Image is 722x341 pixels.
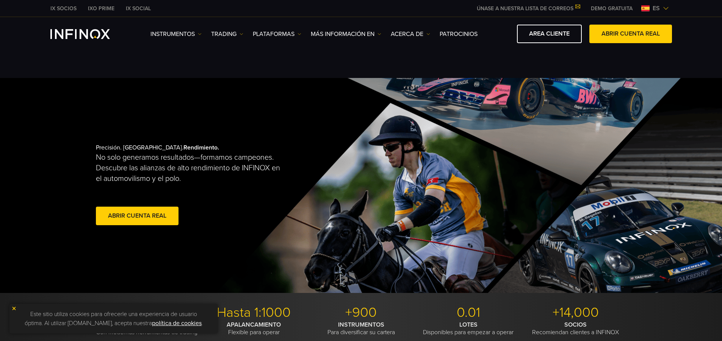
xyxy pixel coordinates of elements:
a: INFINOX MENU [585,5,638,12]
a: INFINOX Logo [50,29,128,39]
a: ÚNASE A NUESTRA LISTA DE CORREOS [471,5,585,12]
a: INFINOX [82,5,120,12]
a: Instrumentos [150,30,202,39]
div: Precisión. [GEOGRAPHIC_DATA]. [96,132,335,239]
a: TRADING [211,30,243,39]
strong: SOCIOS [564,321,587,329]
p: +14,000 [525,304,626,321]
p: No solo generamos resultados—formamos campeones. Descubre las alianzas de alto rendimiento de INF... [96,152,287,184]
strong: APALANCAMIENTO [227,321,281,329]
a: INFINOX [120,5,157,12]
strong: LOTES [459,321,478,329]
a: Abrir cuenta real [96,207,179,225]
a: Patrocinios [440,30,478,39]
span: es [650,4,663,13]
p: Flexible para operar [203,321,305,336]
p: +900 [310,304,412,321]
a: AREA CLIENTE [517,25,582,43]
p: Este sitio utiliza cookies para ofrecerle una experiencia de usuario óptima. Al utilizar [DOMAIN_... [13,308,214,330]
p: Para diversificar su cartera [310,321,412,336]
strong: INSTRUMENTOS [338,321,384,329]
a: INFINOX [45,5,82,12]
a: PLATAFORMAS [253,30,301,39]
p: Recomiendan clientes a INFINOX [525,321,626,336]
p: 0.01 [418,304,519,321]
a: política de cookies [152,319,202,327]
p: Hasta 1:1000 [203,304,305,321]
strong: Rendimiento. [183,144,219,151]
p: Disponibles para empezar a operar [418,321,519,336]
a: ACERCA DE [391,30,430,39]
img: yellow close icon [11,306,17,311]
a: Más información en [311,30,381,39]
a: ABRIR CUENTA REAL [589,25,672,43]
